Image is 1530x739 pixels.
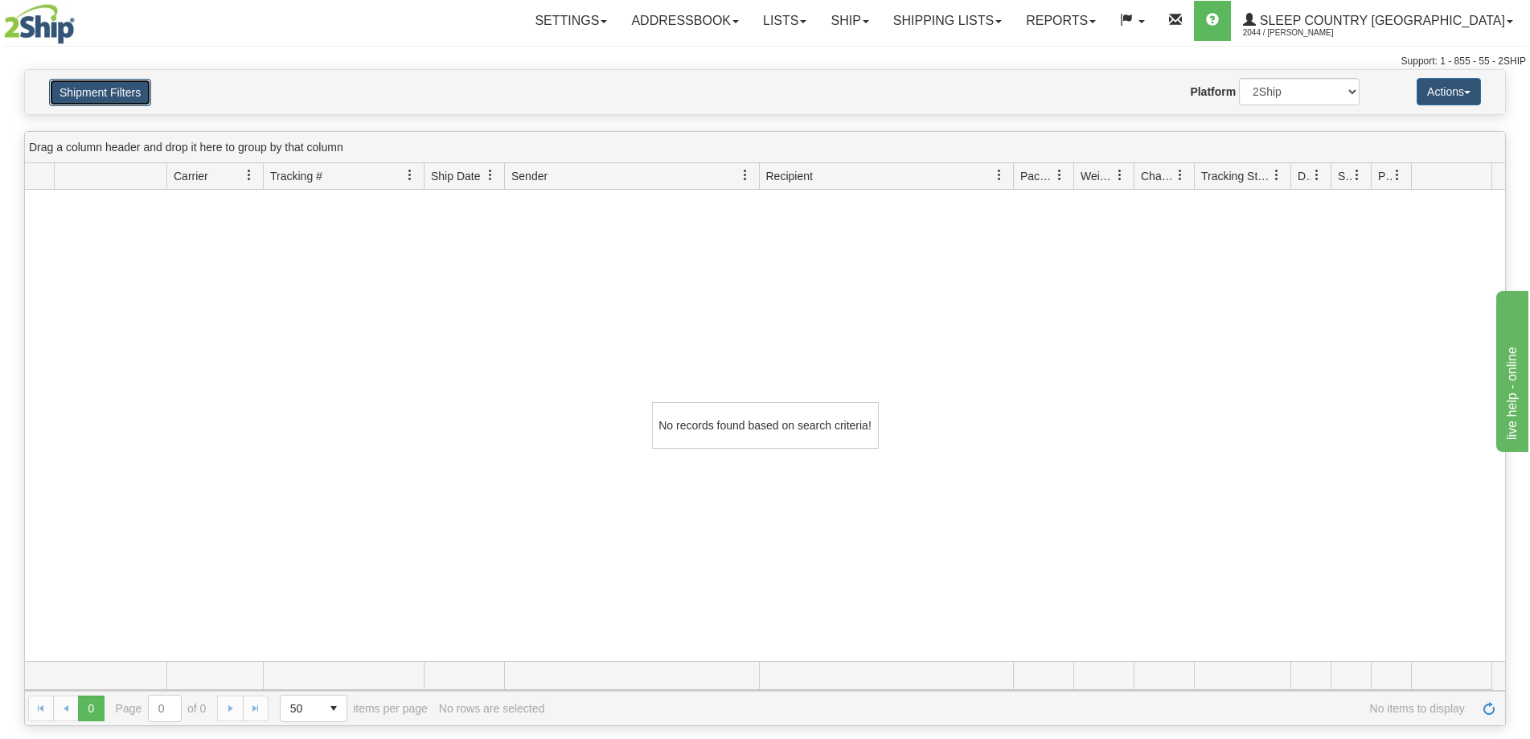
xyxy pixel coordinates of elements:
span: Page 0 [78,696,104,721]
button: Shipment Filters [49,79,151,106]
a: Weight filter column settings [1106,162,1134,189]
a: Sleep Country [GEOGRAPHIC_DATA] 2044 / [PERSON_NAME] [1231,1,1525,41]
span: Tracking # [270,168,322,184]
span: Page sizes drop down [280,695,347,722]
span: No items to display [556,702,1465,715]
a: Shipment Issues filter column settings [1343,162,1371,189]
span: 2044 / [PERSON_NAME] [1243,25,1364,41]
a: Carrier filter column settings [236,162,263,189]
a: Packages filter column settings [1046,162,1073,189]
a: Lists [751,1,818,41]
a: Addressbook [619,1,751,41]
img: logo2044.jpg [4,4,75,44]
label: Platform [1190,84,1236,100]
div: grid grouping header [25,132,1505,163]
span: Delivery Status [1298,168,1311,184]
a: Sender filter column settings [732,162,759,189]
a: Pickup Status filter column settings [1384,162,1411,189]
div: No rows are selected [439,702,545,715]
div: Support: 1 - 855 - 55 - 2SHIP [4,55,1526,68]
div: No records found based on search criteria! [652,402,879,449]
span: select [321,696,347,721]
a: Tracking Status filter column settings [1263,162,1290,189]
span: Pickup Status [1378,168,1392,184]
a: Charge filter column settings [1167,162,1194,189]
div: live help - online [12,10,149,29]
a: Settings [523,1,619,41]
a: Recipient filter column settings [986,162,1013,189]
a: Delivery Status filter column settings [1303,162,1331,189]
a: Reports [1014,1,1108,41]
span: Sender [511,168,548,184]
a: Tracking # filter column settings [396,162,424,189]
a: Ship Date filter column settings [477,162,504,189]
span: Carrier [174,168,208,184]
span: Recipient [766,168,813,184]
button: Actions [1417,78,1481,105]
span: Charge [1141,168,1175,184]
span: Weight [1081,168,1114,184]
a: Refresh [1476,696,1502,721]
span: Tracking Status [1201,168,1271,184]
span: Shipment Issues [1338,168,1352,184]
span: items per page [280,695,428,722]
span: Page of 0 [116,695,207,722]
a: Ship [818,1,880,41]
span: 50 [290,700,311,716]
a: Shipping lists [881,1,1014,41]
span: Packages [1020,168,1054,184]
span: Sleep Country [GEOGRAPHIC_DATA] [1256,14,1505,27]
span: Ship Date [431,168,480,184]
iframe: chat widget [1493,287,1528,451]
